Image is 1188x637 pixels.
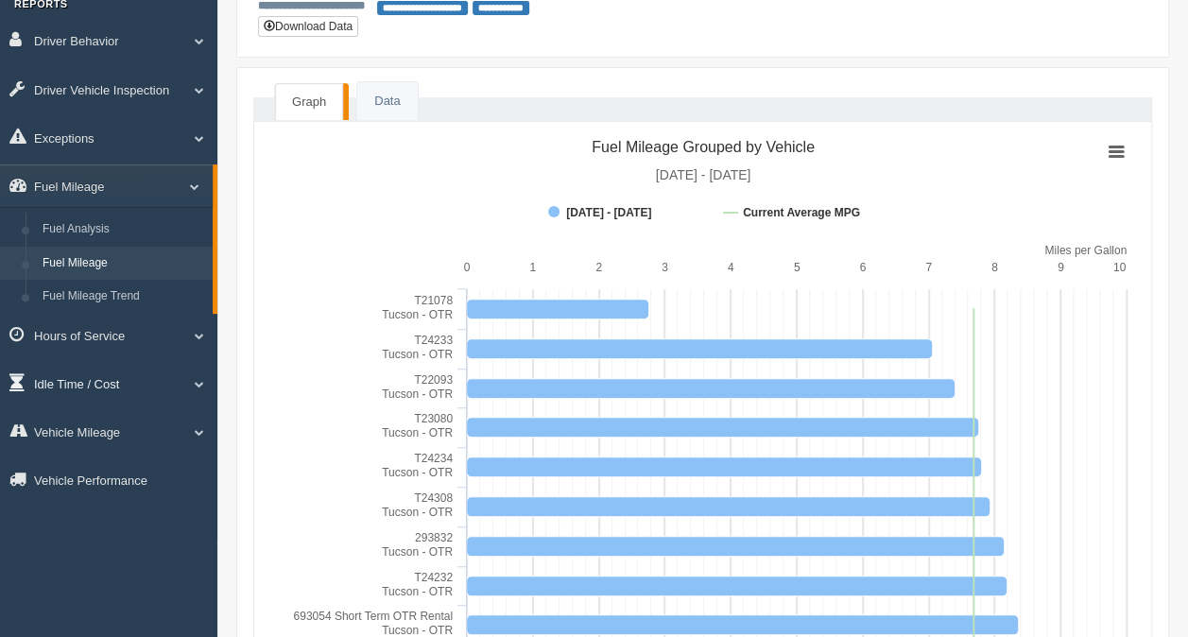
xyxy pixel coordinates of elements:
tspan: Miles per Gallon [1044,244,1127,257]
tspan: Tucson - OTR [382,466,453,479]
a: Fuel Mileage Trend [34,280,213,314]
button: Download Data [258,16,358,37]
tspan: Current Average MPG [743,206,860,219]
tspan: [DATE] - [DATE] [656,167,751,182]
tspan: Tucson - OTR [382,426,453,439]
tspan: T24232 [414,571,453,584]
text: 6 [859,261,866,274]
tspan: Tucson - OTR [382,387,453,401]
text: 10 [1113,261,1127,274]
tspan: Tucson - OTR [382,585,453,598]
a: Data [357,82,417,121]
tspan: Tucson - OTR [382,624,453,637]
tspan: Tucson - OTR [382,348,453,361]
text: 2 [595,261,602,274]
text: 5 [794,261,801,274]
text: 0 [464,261,471,274]
tspan: Tucson - OTR [382,308,453,321]
text: 8 [991,261,998,274]
tspan: T23080 [414,412,453,425]
tspan: T21078 [414,294,453,307]
text: 4 [728,261,734,274]
a: Fuel Analysis [34,213,213,247]
tspan: T22093 [414,373,453,387]
tspan: T24308 [414,491,453,505]
tspan: Tucson - OTR [382,545,453,559]
tspan: T24234 [414,452,453,465]
text: 9 [1058,261,1064,274]
a: Fuel Mileage [34,247,213,281]
tspan: T24233 [414,334,453,347]
tspan: Fuel Mileage Grouped by Vehicle [592,139,815,155]
text: 3 [662,261,668,274]
a: Graph [275,83,343,121]
tspan: [DATE] - [DATE] [566,206,651,219]
text: 1 [529,261,536,274]
tspan: 693054 Short Term OTR Rental [293,610,453,623]
tspan: Tucson - OTR [382,506,453,519]
text: 7 [925,261,932,274]
tspan: 293832 [415,531,453,544]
